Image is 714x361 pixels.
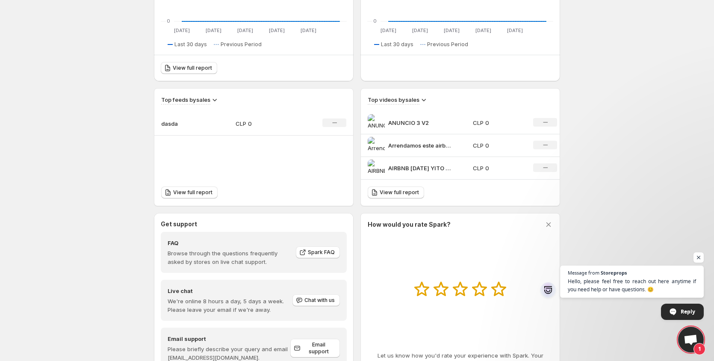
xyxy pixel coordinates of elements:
[475,27,491,33] text: [DATE]
[388,141,452,150] p: Arrendamos este airbnb buscando un tiempo [PERSON_NAME] Consu
[308,249,335,256] span: Spark FAQ
[368,220,451,229] h3: How would you rate Spark?
[206,27,221,33] text: [DATE]
[161,220,197,228] h3: Get support
[174,27,190,33] text: [DATE]
[173,65,212,71] span: View full report
[161,119,204,128] p: dasda
[173,189,212,196] span: View full report
[221,41,262,48] span: Previous Period
[507,27,523,33] text: [DATE]
[292,294,340,306] button: Chat with us
[678,327,704,352] a: Open chat
[161,95,210,104] h3: Top feeds by sales
[236,119,296,128] p: CLP 0
[693,343,705,355] span: 1
[368,114,385,131] img: ANUNCIO 3 V2
[473,118,523,127] p: CLP 0
[368,137,385,154] img: Arrendamos este airbnb buscando un tiempo de paz Consu
[444,27,460,33] text: [DATE]
[168,239,290,247] h4: FAQ
[168,249,290,266] p: Browse through the questions frequently asked by stores on live chat support.
[601,270,627,275] span: Storeprops
[168,297,292,314] p: We're online 8 hours a day, 5 days a week. Please leave your email if we're away.
[681,304,695,319] span: Reply
[161,186,218,198] a: View full report
[373,18,377,24] text: 0
[290,339,340,358] a: Email support
[304,297,335,304] span: Chat with us
[412,27,428,33] text: [DATE]
[473,141,523,150] p: CLP 0
[568,270,599,275] span: Message from
[161,62,217,74] a: View full report
[368,95,419,104] h3: Top videos by sales
[381,41,413,48] span: Last 30 days
[296,246,340,258] a: Spark FAQ
[388,164,452,172] p: AIRBNB [DATE] YITO DEF
[302,341,335,355] span: Email support
[168,334,290,343] h4: Email support
[168,287,292,295] h4: Live chat
[301,27,316,33] text: [DATE]
[427,41,468,48] span: Previous Period
[381,27,396,33] text: [DATE]
[388,118,452,127] p: ANUNCIO 3 V2
[368,160,385,177] img: AIRBNB NAVIDAD YITO DEF
[473,164,523,172] p: CLP 0
[380,189,419,196] span: View full report
[269,27,285,33] text: [DATE]
[568,277,696,293] span: Hello, please feel free to reach out here anytime if you need help or have questions. 😊
[174,41,207,48] span: Last 30 days
[237,27,253,33] text: [DATE]
[368,186,424,198] a: View full report
[167,18,170,24] text: 0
